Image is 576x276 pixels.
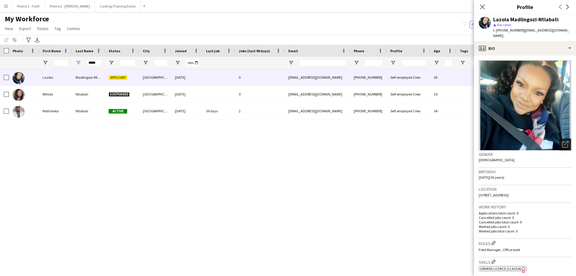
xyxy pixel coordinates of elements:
[43,49,61,53] span: First Name
[493,28,569,38] span: | [EMAIL_ADDRESS][DOMAIN_NAME]
[25,36,32,44] app-action-btn: Advanced filters
[39,86,72,102] div: Mihlali
[350,69,387,86] div: [PHONE_NUMBER]
[493,17,559,22] div: Lazola Madlingozi-Ntlabati
[480,266,521,271] span: Drivers Licence (Class B)
[479,215,571,220] p: Cancelled jobs count: 0
[235,103,285,119] div: 2
[109,60,114,65] button: Open Filter Menu
[175,60,180,65] button: Open Filter Menu
[235,69,285,86] div: 0
[154,59,168,66] input: City Filter Input
[497,23,511,27] span: Not rated
[471,59,480,66] input: Tags Filter Input
[387,69,430,86] div: Self-employed Crew
[5,14,49,23] span: My Workforce
[64,25,83,32] a: Comms
[175,49,187,53] span: Joined
[479,259,571,265] h3: Skills
[460,49,468,53] span: Tags
[109,109,127,114] span: Active
[143,60,148,65] button: Open Filter Menu
[390,60,396,65] button: Open Filter Menu
[139,86,171,102] div: [GEOGRAPHIC_DATA]
[401,59,427,66] input: Profile Filter Input
[13,106,25,118] img: Nothukela Ntlabati
[45,0,95,12] button: Promo 2 - [PERSON_NAME]
[479,60,571,150] img: Crew avatar or photo
[364,59,383,66] input: Phone Filter Input
[350,86,387,102] div: [PHONE_NUMBER]
[479,224,571,229] p: Worked jobs count: 0
[479,169,571,174] h3: Birthday
[479,158,514,162] span: [DEMOGRAPHIC_DATA]
[109,49,120,53] span: Status
[434,49,440,53] span: Age
[559,138,571,150] div: Open photos pop-in
[430,86,456,102] div: 19
[12,0,45,12] button: Promo 1 - Faith
[239,49,270,53] span: Jobs (last 90 days)
[186,59,199,66] input: Joined Filter Input
[139,103,171,119] div: [GEOGRAPHIC_DATA]
[109,75,127,80] span: Applicant
[206,49,220,53] span: Last job
[76,60,81,65] button: Open Filter Menu
[479,152,571,157] h3: Gender
[469,21,501,28] button: Everyone11,493
[390,49,402,53] span: Profile
[479,240,571,246] h3: Roles
[479,220,571,224] p: Cancelled jobs total count: 0
[109,92,130,97] span: Suspended
[53,59,68,66] input: First Name Filter Input
[119,59,136,66] input: Status Filter Input
[2,25,16,32] a: View
[354,49,364,53] span: Phone
[143,49,150,53] span: City
[86,59,101,66] input: Last Name Filter Input
[95,0,141,12] button: Casting/Training Dates
[5,26,13,31] span: View
[72,103,105,119] div: Ntlabati
[285,69,350,86] div: [EMAIL_ADDRESS][DOMAIN_NAME]
[354,60,359,65] button: Open Filter Menu
[479,229,571,233] p: Worked jobs total count: 0
[52,25,63,32] a: Tag
[39,69,72,86] div: Lazola
[474,41,576,56] div: Bio
[139,69,171,86] div: [GEOGRAPHIC_DATA]
[445,59,453,66] input: Age Filter Input
[285,86,350,102] div: [EMAIL_ADDRESS][DOMAIN_NAME]
[434,60,439,65] button: Open Filter Menu
[474,3,576,11] h3: Profile
[430,103,456,119] div: 34
[350,103,387,119] div: [PHONE_NUMBER]
[34,36,41,44] app-action-btn: Export XLSX
[387,103,430,119] div: Self-employed Crew
[479,204,571,210] h3: Work history
[479,193,508,197] span: [STREET_ADDRESS]
[72,69,105,86] div: Madlingozi-Ntlabati
[288,49,298,53] span: Email
[171,103,202,119] div: [DATE]
[285,103,350,119] div: [EMAIL_ADDRESS][DOMAIN_NAME]
[479,211,571,215] p: Applications total count: 0
[37,26,49,31] span: Status
[72,86,105,102] div: Ntlabati
[299,59,346,66] input: Email Filter Input
[19,26,31,31] span: Export
[67,26,80,31] span: Comms
[43,60,48,65] button: Open Filter Menu
[55,26,61,31] span: Tag
[76,49,93,53] span: Last Name
[479,187,571,192] h3: Location
[39,103,72,119] div: Nothukela
[235,86,285,102] div: 0
[17,25,33,32] a: Export
[171,86,202,102] div: [DATE]
[13,89,25,101] img: Mihlali Ntlabati
[171,69,202,86] div: [DATE]
[479,247,520,252] span: Field Manager , Office work
[493,28,524,32] span: t. [PHONE_NUMBER]
[387,86,430,102] div: Self-employed Crew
